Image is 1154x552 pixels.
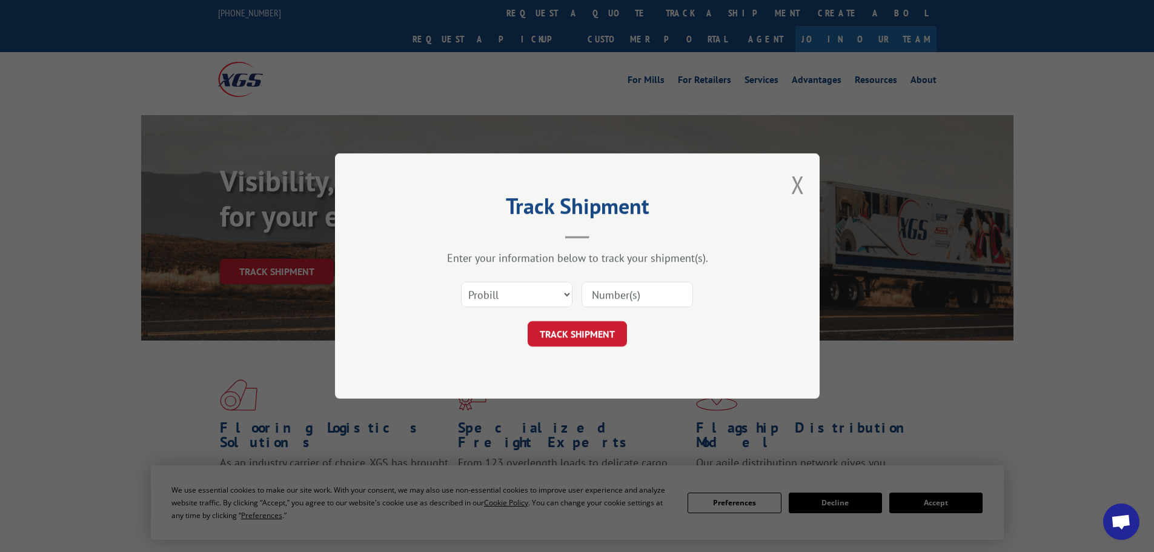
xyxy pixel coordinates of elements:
a: Open chat [1103,504,1139,540]
h2: Track Shipment [396,198,759,221]
button: TRACK SHIPMENT [528,321,627,347]
input: Number(s) [582,282,693,307]
button: Close modal [791,168,804,201]
div: Enter your information below to track your shipment(s). [396,251,759,265]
